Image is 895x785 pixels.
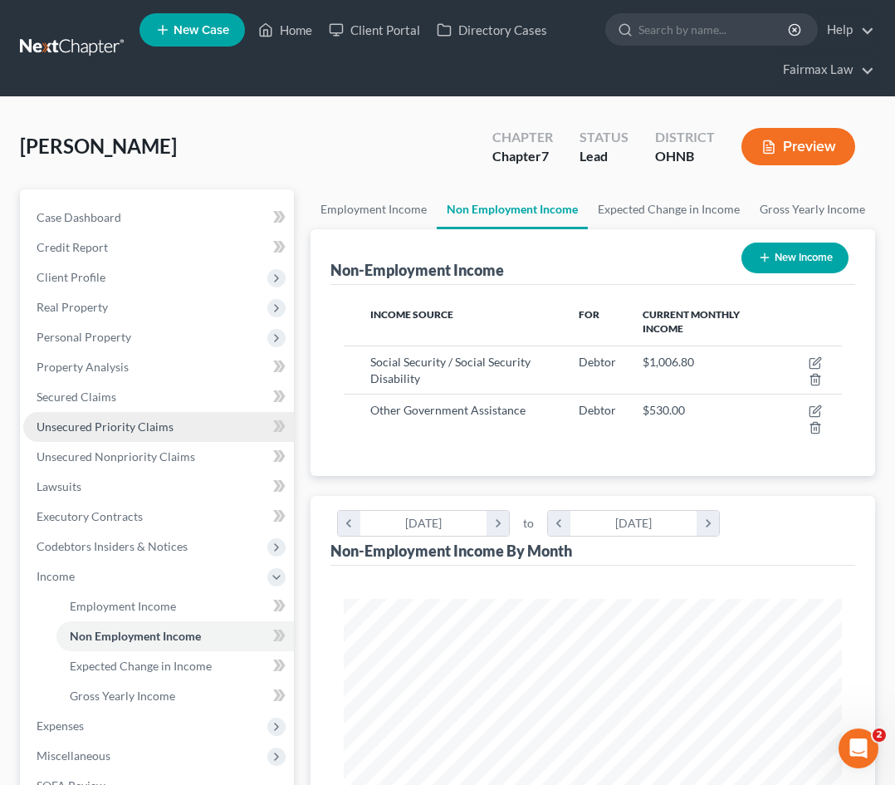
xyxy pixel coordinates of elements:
[23,352,294,382] a: Property Analysis
[643,355,694,369] span: $1,006.80
[23,502,294,532] a: Executory Contracts
[70,599,176,613] span: Employment Income
[655,147,715,166] div: OHNB
[37,479,81,493] span: Lawsuits
[697,511,719,536] i: chevron_right
[338,511,360,536] i: chevron_left
[370,308,453,321] span: Income Source
[23,233,294,262] a: Credit Report
[580,147,628,166] div: Lead
[37,449,195,464] span: Unsecured Nonpriority Claims
[437,189,588,229] a: Non Employment Income
[548,511,570,536] i: chevron_left
[643,403,685,417] span: $530.00
[492,147,553,166] div: Chapter
[873,729,886,742] span: 2
[37,719,84,733] span: Expenses
[588,189,750,229] a: Expected Change in Income
[839,729,878,768] iframe: Intercom live chat
[56,651,294,681] a: Expected Change in Income
[56,621,294,651] a: Non Employment Income
[37,419,174,434] span: Unsecured Priority Claims
[70,629,201,643] span: Non Employment Income
[23,472,294,502] a: Lawsuits
[750,189,875,229] a: Gross Yearly Income
[56,681,294,711] a: Gross Yearly Income
[37,210,121,224] span: Case Dashboard
[570,511,697,536] div: [DATE]
[370,403,526,417] span: Other Government Assistance
[370,355,531,385] span: Social Security / Social Security Disability
[37,569,75,583] span: Income
[37,539,188,553] span: Codebtors Insiders & Notices
[311,189,437,229] a: Employment Income
[174,24,229,37] span: New Case
[643,308,740,335] span: Current Monthly Income
[330,541,572,561] div: Non-Employment Income By Month
[360,511,487,536] div: [DATE]
[250,15,320,45] a: Home
[37,330,131,344] span: Personal Property
[23,382,294,412] a: Secured Claims
[23,203,294,233] a: Case Dashboard
[655,128,715,147] div: District
[579,403,616,417] span: Debtor
[320,15,428,45] a: Client Portal
[37,748,110,763] span: Miscellaneous
[70,659,212,673] span: Expected Change in Income
[579,355,616,369] span: Debtor
[638,14,790,45] input: Search by name...
[37,390,116,404] span: Secured Claims
[37,509,143,523] span: Executory Contracts
[20,134,177,158] span: [PERSON_NAME]
[23,412,294,442] a: Unsecured Priority Claims
[428,15,555,45] a: Directory Cases
[541,148,549,164] span: 7
[741,243,849,273] button: New Income
[37,360,129,374] span: Property Analysis
[487,511,509,536] i: chevron_right
[37,240,108,254] span: Credit Report
[37,270,105,284] span: Client Profile
[70,689,175,703] span: Gross Yearly Income
[23,442,294,472] a: Unsecured Nonpriority Claims
[579,308,599,321] span: For
[56,591,294,621] a: Employment Income
[819,15,874,45] a: Help
[741,128,855,165] button: Preview
[492,128,553,147] div: Chapter
[37,300,108,314] span: Real Property
[330,260,504,280] div: Non-Employment Income
[775,55,874,85] a: Fairmax Law
[580,128,628,147] div: Status
[523,515,534,532] span: to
